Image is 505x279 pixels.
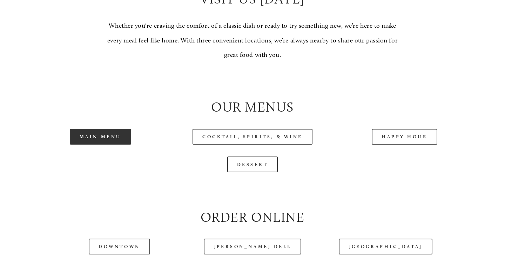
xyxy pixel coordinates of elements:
a: Dessert [227,157,278,172]
a: Cocktail, Spirits, & Wine [193,129,312,145]
h2: Our Menus [30,98,474,117]
a: Happy Hour [372,129,438,145]
a: Downtown [89,239,150,254]
h2: Order Online [30,208,474,227]
a: [GEOGRAPHIC_DATA] [339,239,432,254]
a: [PERSON_NAME] Dell [204,239,301,254]
a: Main Menu [70,129,131,145]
